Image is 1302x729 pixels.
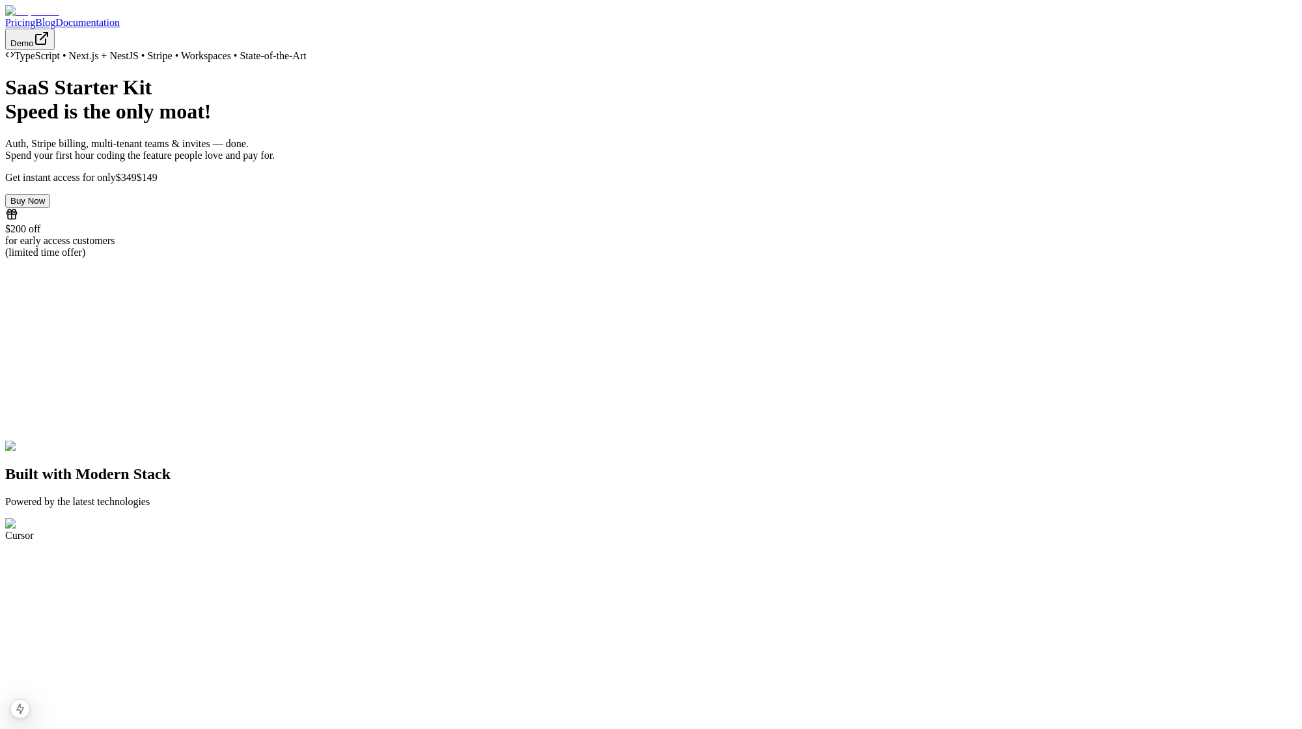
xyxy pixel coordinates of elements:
img: Cursor Logo [5,518,68,530]
img: Dopamine [5,5,59,17]
span: Cursor [5,530,34,541]
div: (limited time offer) [5,247,1297,258]
div: TypeScript • Next.js + NestJS • Stripe • Workspaces • State-of-the-Art [5,50,1297,62]
img: Dashboard screenshot [5,441,107,452]
p: Auth, Stripe billing, multi-tenant teams & invites — done. Spend your first hour coding the featu... [5,138,1297,161]
div: $200 off [5,223,1297,235]
a: Demo [5,37,55,48]
a: Dopamine [5,5,1297,17]
span: $349 [116,172,137,183]
h2: Built with Modern Stack [5,465,1297,483]
span: SaaS Starter Kit [5,76,152,99]
span: Speed is the only moat! [5,100,211,123]
button: Demo [5,29,55,50]
button: Buy Now [5,194,50,208]
div: for early access customers [5,235,1297,247]
a: Blog [35,17,55,28]
p: Powered by the latest technologies [5,496,1297,508]
p: Get instant access for only $149 [5,172,1297,184]
a: Documentation [55,17,120,28]
a: Pricing [5,17,35,28]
